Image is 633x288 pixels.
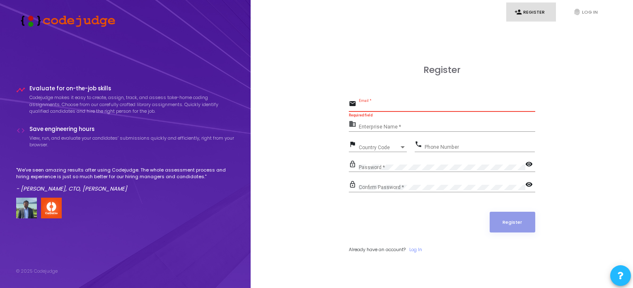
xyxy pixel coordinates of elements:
mat-icon: business [349,120,359,130]
a: person_addRegister [506,2,556,22]
div: © 2025 Codejudge [16,268,58,275]
input: Phone Number [425,144,535,150]
mat-icon: phone [415,140,425,150]
mat-icon: flag [349,140,359,150]
mat-icon: visibility [525,160,535,170]
span: Already have an account? [349,246,406,253]
mat-icon: email [349,99,359,109]
button: Register [490,212,535,232]
h3: Register [349,65,535,75]
img: company-logo [41,198,62,218]
p: Codejudge makes it easy to create, assign, track, and assess take-home coding assignments. Choose... [29,94,235,115]
strong: Required field [349,113,372,117]
span: Country Code [359,145,399,150]
h4: Evaluate for on-the-job skills [29,85,235,92]
i: timeline [16,85,25,94]
i: fingerprint [573,8,581,16]
img: user image [16,198,37,218]
input: Enterprise Name [359,124,535,130]
mat-icon: visibility [525,180,535,190]
i: code [16,126,25,135]
em: - [PERSON_NAME], CTO, [PERSON_NAME] [16,185,127,193]
h4: Save engineering hours [29,126,235,133]
a: fingerprintLog In [565,2,615,22]
p: View, run, and evaluate your candidates’ submissions quickly and efficiently, right from your bro... [29,135,235,148]
mat-icon: lock_outline [349,180,359,190]
p: "We've seen amazing results after using Codejudge. The whole assessment process and hiring experi... [16,167,235,180]
input: Email [359,104,535,110]
i: person_add [515,8,522,16]
mat-icon: lock_outline [349,160,359,170]
a: Log In [409,246,422,253]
